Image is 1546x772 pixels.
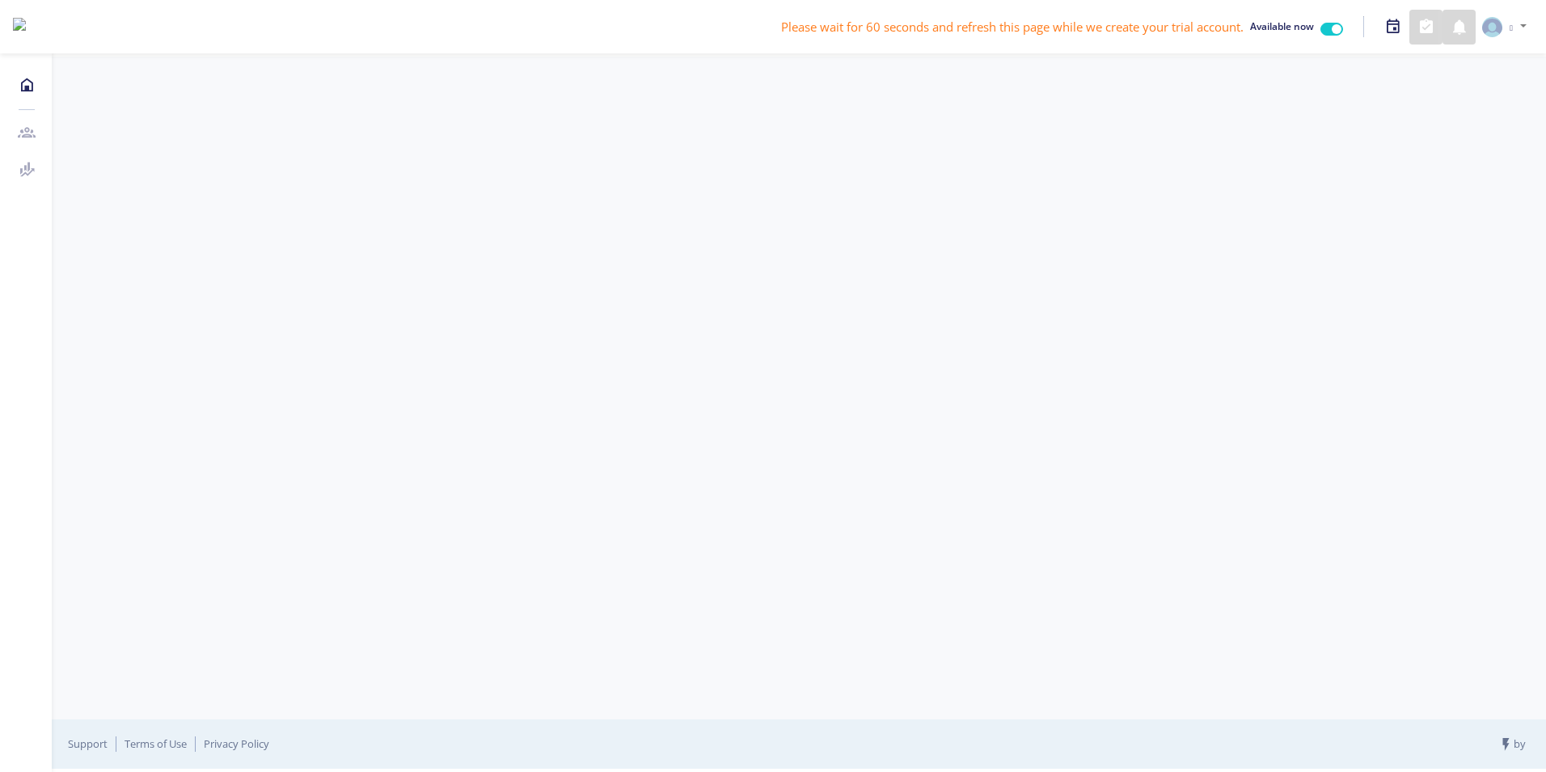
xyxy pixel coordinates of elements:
[781,18,1244,36] span: Please wait for 60 seconds and refresh this page while we create your trial account.
[68,736,108,751] a: Support
[1250,19,1314,33] span: Available now
[13,18,26,31] img: company-logo-placeholder.png
[1482,17,1502,37] img: svg+xml;base64,PHN2ZyB4bWxucz0iaHR0cDovL3d3dy53My5vcmcvMjAwMC9zdmciIHdpZHRoPSI4MS4zODIiIGhlaWdodD...
[204,736,269,751] a: Privacy Policy
[1498,736,1530,753] span: by
[125,736,187,751] a: Terms of Use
